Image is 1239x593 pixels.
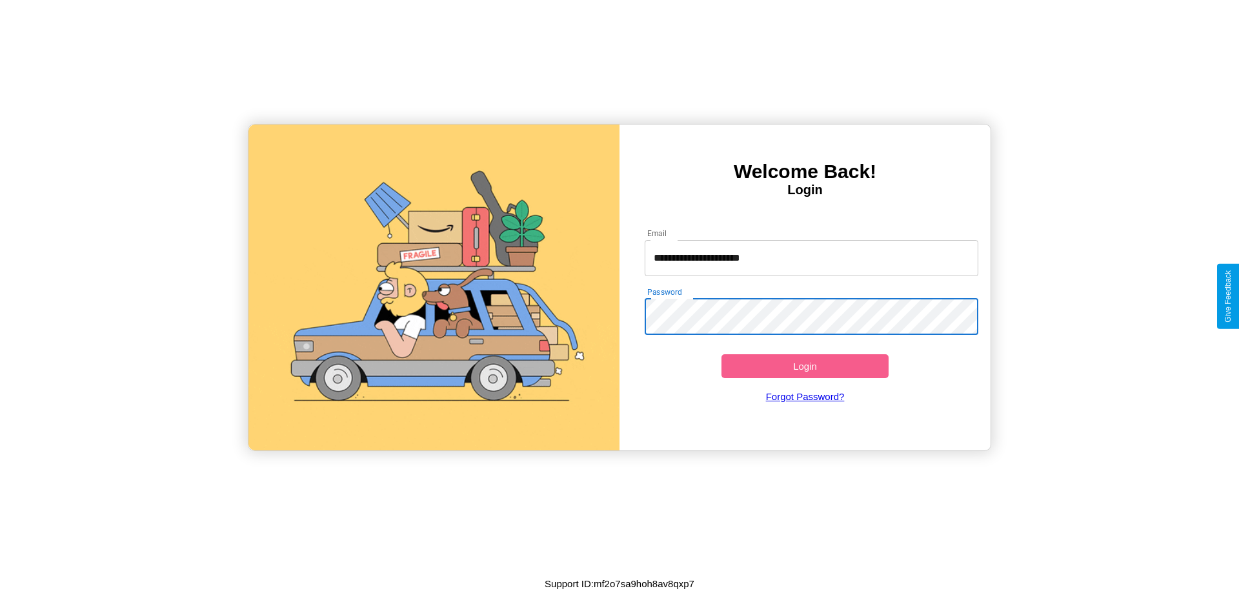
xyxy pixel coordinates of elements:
[647,228,667,239] label: Email
[721,354,889,378] button: Login
[248,125,619,450] img: gif
[638,378,972,415] a: Forgot Password?
[647,286,681,297] label: Password
[619,161,991,183] h3: Welcome Back!
[1224,270,1233,323] div: Give Feedback
[619,183,991,197] h4: Login
[545,575,694,592] p: Support ID: mf2o7sa9hoh8av8qxp7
